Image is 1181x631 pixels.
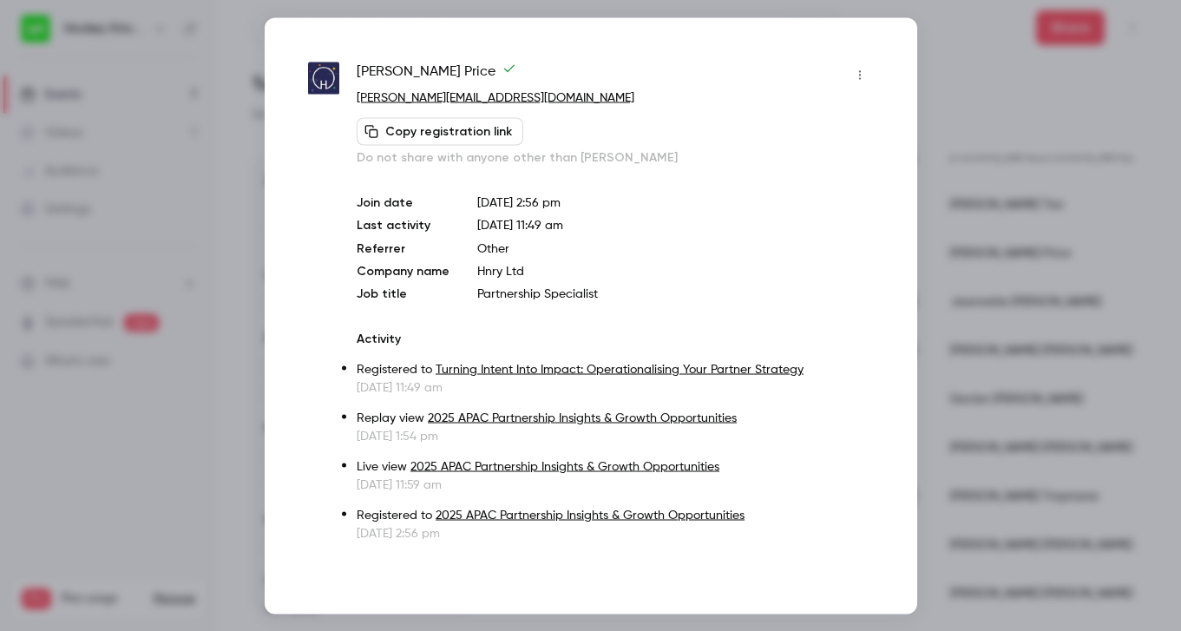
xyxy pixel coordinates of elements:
[357,360,873,378] p: Registered to
[357,262,449,279] p: Company name
[357,409,873,427] p: Replay view
[308,62,340,95] img: hnry.io
[357,524,873,542] p: [DATE] 2:56 pm
[357,240,449,257] p: Referrer
[357,285,449,302] p: Job title
[357,427,873,444] p: [DATE] 1:54 pm
[357,506,873,524] p: Registered to
[436,509,745,521] a: 2025 APAC Partnership Insights & Growth Opportunities
[357,61,516,89] span: [PERSON_NAME] Price
[436,363,804,375] a: Turning Intent Into Impact: Operationalising Your Partner Strategy
[357,91,634,103] a: [PERSON_NAME][EMAIL_ADDRESS][DOMAIN_NAME]
[477,262,873,279] p: Hnry Ltd
[357,117,523,145] button: Copy registration link
[357,476,873,493] p: [DATE] 11:59 am
[357,148,873,166] p: Do not share with anyone other than [PERSON_NAME]
[410,460,719,472] a: 2025 APAC Partnership Insights & Growth Opportunities
[357,457,873,476] p: Live view
[477,285,873,302] p: Partnership Specialist
[357,330,873,347] p: Activity
[428,411,737,424] a: 2025 APAC Partnership Insights & Growth Opportunities
[477,194,873,211] p: [DATE] 2:56 pm
[477,240,873,257] p: Other
[477,219,563,231] span: [DATE] 11:49 am
[357,194,449,211] p: Join date
[357,378,873,396] p: [DATE] 11:49 am
[357,216,449,234] p: Last activity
